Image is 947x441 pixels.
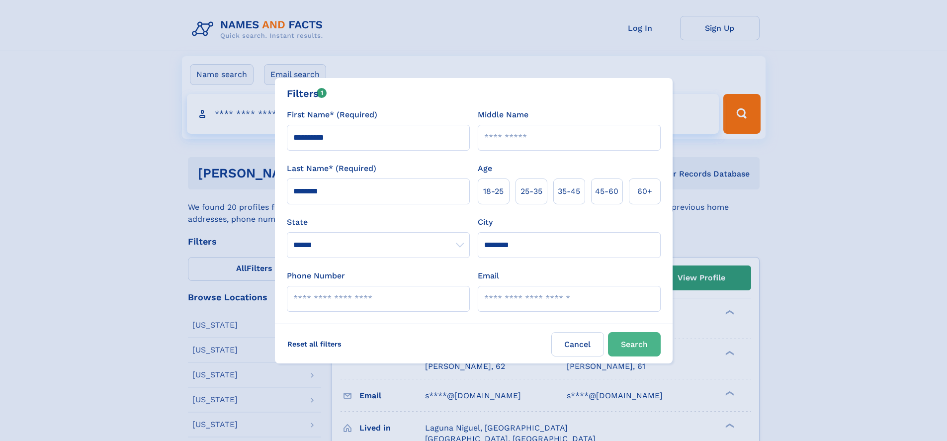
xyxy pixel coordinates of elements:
[595,185,618,197] span: 45‑60
[478,163,492,175] label: Age
[287,86,327,101] div: Filters
[478,270,499,282] label: Email
[281,332,348,356] label: Reset all filters
[287,270,345,282] label: Phone Number
[287,216,470,228] label: State
[287,163,376,175] label: Last Name* (Required)
[478,216,493,228] label: City
[287,109,377,121] label: First Name* (Required)
[520,185,542,197] span: 25‑35
[551,332,604,356] label: Cancel
[608,332,661,356] button: Search
[637,185,652,197] span: 60+
[483,185,504,197] span: 18‑25
[558,185,580,197] span: 35‑45
[478,109,528,121] label: Middle Name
